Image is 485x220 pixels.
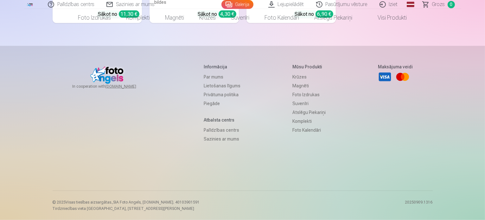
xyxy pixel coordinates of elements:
[204,126,240,135] a: Palīdzības centrs
[204,64,240,70] h5: Informācija
[119,9,158,27] a: Komplekti
[204,117,240,123] h5: Atbalsta centrs
[113,200,200,204] span: SIA Foto Angels, [DOMAIN_NAME]. 40103901591
[53,206,200,211] p: Tirdzniecības vieta [GEOGRAPHIC_DATA], [STREET_ADDRESS][PERSON_NAME]
[405,200,433,211] p: 20250909.1316
[53,200,200,205] p: © 2025 Visas tiesības aizsargātas. ,
[396,70,410,84] a: Mastercard
[204,72,240,81] a: Par mums
[292,72,326,81] a: Krūzes
[257,9,307,27] a: Foto kalendāri
[204,81,240,90] a: Lietošanas līgums
[204,99,240,108] a: Piegāde
[292,64,326,70] h5: Mūsu produkti
[292,99,326,108] a: Suvenīri
[292,126,326,135] a: Foto kalendāri
[378,64,413,70] h5: Maksājuma veidi
[307,9,360,27] a: Atslēgu piekariņi
[292,108,326,117] a: Atslēgu piekariņi
[292,81,326,90] a: Magnēti
[71,9,119,27] a: Foto izdrukas
[432,1,445,8] span: Grozs
[158,9,192,27] a: Magnēti
[224,9,257,27] a: Suvenīri
[27,3,34,6] img: /fa1
[378,70,392,84] a: Visa
[204,90,240,99] a: Privātuma politika
[360,9,415,27] a: Visi produkti
[448,1,455,8] span: 0
[192,9,224,27] a: Krūzes
[105,84,151,89] a: [DOMAIN_NAME]
[204,135,240,143] a: Sazinies ar mums
[292,90,326,99] a: Foto izdrukas
[72,84,151,89] span: In cooperation with
[292,117,326,126] a: Komplekti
